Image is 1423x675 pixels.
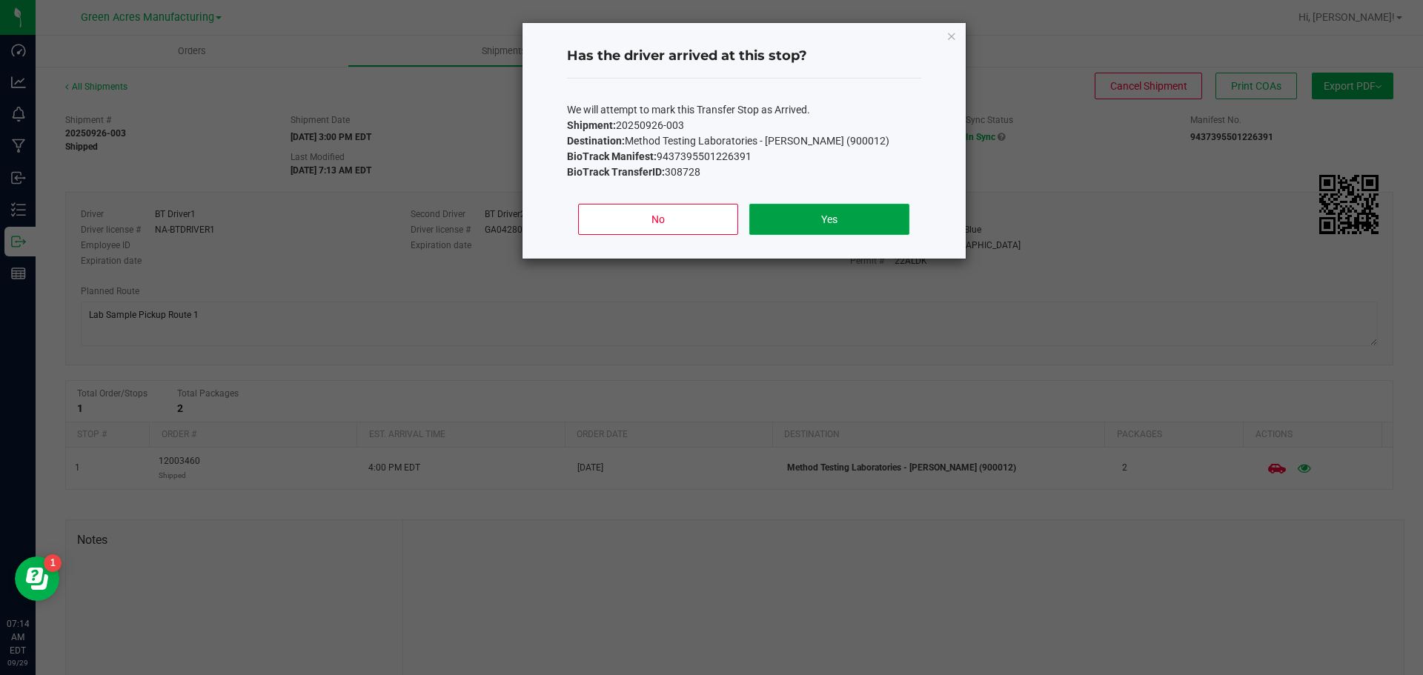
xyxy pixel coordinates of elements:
button: Close [946,27,957,44]
p: Method Testing Laboratories - [PERSON_NAME] (900012) [567,133,921,149]
p: We will attempt to mark this Transfer Stop as Arrived. [567,102,921,118]
p: 9437395501226391 [567,149,921,164]
button: No [578,204,737,235]
b: BioTrack Manifest: [567,150,657,162]
b: BioTrack TransferID: [567,166,665,178]
p: 308728 [567,164,921,180]
p: 20250926-003 [567,118,921,133]
h4: Has the driver arrived at this stop? [567,47,921,66]
iframe: Resource center unread badge [44,554,62,572]
b: Shipment: [567,119,616,131]
iframe: Resource center [15,556,59,601]
b: Destination: [567,135,625,147]
button: Yes [749,204,909,235]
